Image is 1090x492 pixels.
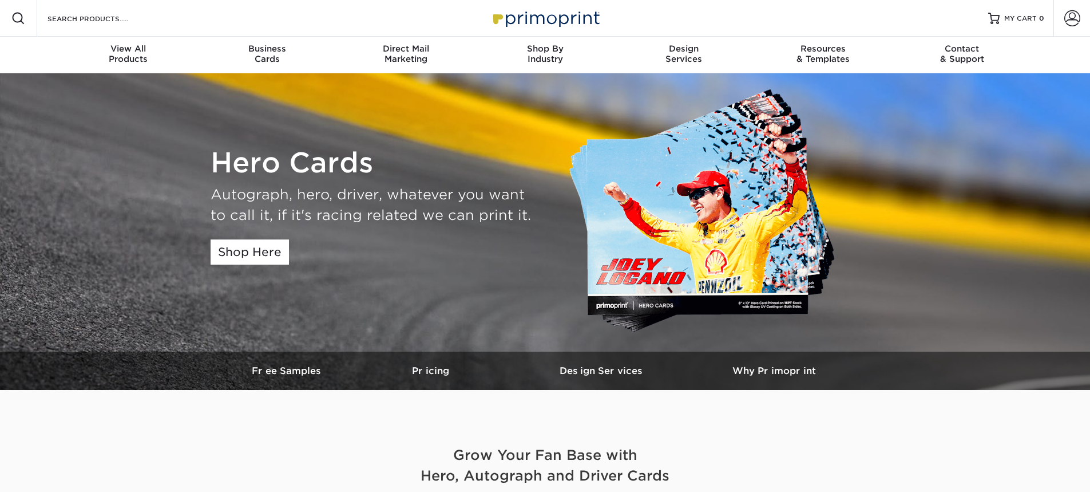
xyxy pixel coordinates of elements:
img: Primoprint [488,6,603,30]
a: DesignServices [615,37,754,73]
span: MY CART [1004,14,1037,23]
div: Industry [475,44,615,64]
span: Business [197,44,336,54]
div: Marketing [336,44,475,64]
span: View All [59,44,198,54]
h3: Why Primoprint [688,365,860,376]
span: Contact [893,44,1032,54]
span: Direct Mail [336,44,475,54]
input: SEARCH PRODUCTS..... [46,11,158,25]
span: Resources [754,44,893,54]
span: Design [615,44,754,54]
div: Products [59,44,198,64]
span: Shop By [475,44,615,54]
h3: Pricing [345,365,517,376]
div: & Support [893,44,1032,64]
div: Services [615,44,754,64]
a: Design Services [517,352,688,390]
img: Custom Hero Cards [568,87,849,338]
a: Shop Here [211,239,289,265]
div: Autograph, hero, driver, whatever you want to call it, if it's racing related we can print it. [211,184,537,226]
a: BusinessCards [197,37,336,73]
div: Cards [197,44,336,64]
div: & Templates [754,44,893,64]
h1: Hero Cards [211,147,537,180]
a: Resources& Templates [754,37,893,73]
span: 0 [1039,14,1044,22]
a: Direct MailMarketing [336,37,475,73]
a: Free Samples [231,352,345,390]
a: Pricing [345,352,517,390]
a: View AllProducts [59,37,198,73]
h3: Design Services [517,365,688,376]
a: Shop ByIndustry [475,37,615,73]
h3: Free Samples [231,365,345,376]
a: Why Primoprint [688,352,860,390]
a: Contact& Support [893,37,1032,73]
h2: Grow Your Fan Base with Hero, Autograph and Driver Cards [211,445,880,486]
